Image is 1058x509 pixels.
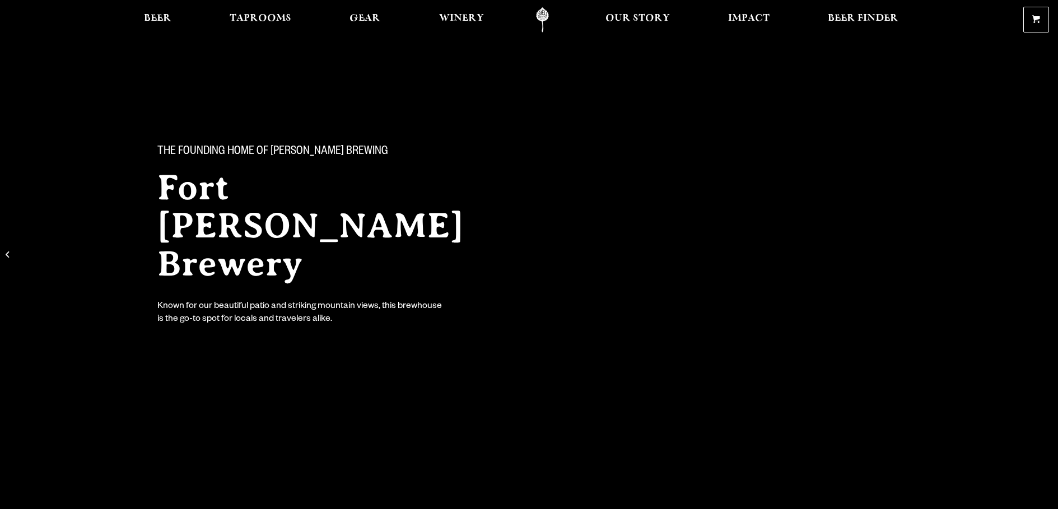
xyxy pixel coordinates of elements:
span: Taprooms [230,14,291,23]
div: Known for our beautiful patio and striking mountain views, this brewhouse is the go-to spot for l... [157,301,444,326]
span: Our Story [605,14,670,23]
a: Beer Finder [821,7,906,32]
span: Beer [144,14,171,23]
span: The Founding Home of [PERSON_NAME] Brewing [157,145,388,160]
a: Winery [432,7,491,32]
a: Taprooms [222,7,299,32]
a: Our Story [598,7,677,32]
h2: Fort [PERSON_NAME] Brewery [157,169,507,283]
span: Beer Finder [828,14,898,23]
a: Gear [342,7,388,32]
a: Impact [721,7,777,32]
a: Odell Home [521,7,563,32]
span: Impact [728,14,770,23]
span: Gear [349,14,380,23]
a: Beer [137,7,179,32]
span: Winery [439,14,484,23]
